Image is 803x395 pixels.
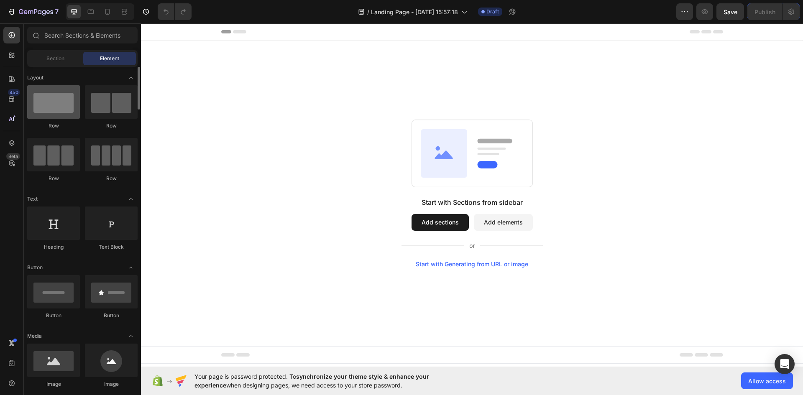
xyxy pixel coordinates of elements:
[27,122,80,130] div: Row
[27,27,138,43] input: Search Sections & Elements
[124,329,138,343] span: Toggle open
[486,8,499,15] span: Draft
[141,23,803,367] iframe: Design area
[85,175,138,182] div: Row
[124,71,138,84] span: Toggle open
[724,8,737,15] span: Save
[333,191,392,207] button: Add elements
[6,153,20,160] div: Beta
[775,354,795,374] div: Open Intercom Messenger
[55,7,59,17] p: 7
[46,55,64,62] span: Section
[371,8,458,16] span: Landing Page - [DATE] 15:57:18
[85,243,138,251] div: Text Block
[124,261,138,274] span: Toggle open
[754,8,775,16] div: Publish
[194,372,462,390] span: Your page is password protected. To when designing pages, we need access to your store password.
[194,373,429,389] span: synchronize your theme style & enhance your experience
[27,195,38,203] span: Text
[27,312,80,319] div: Button
[748,377,786,385] span: Allow access
[275,237,387,244] div: Start with Generating from URL or image
[271,191,328,207] button: Add sections
[158,3,192,20] div: Undo/Redo
[27,243,80,251] div: Heading
[85,312,138,319] div: Button
[100,55,119,62] span: Element
[85,380,138,388] div: Image
[716,3,744,20] button: Save
[124,192,138,206] span: Toggle open
[3,3,62,20] button: 7
[27,332,42,340] span: Media
[27,264,43,271] span: Button
[27,175,80,182] div: Row
[741,372,793,389] button: Allow access
[281,174,382,184] div: Start with Sections from sidebar
[747,3,783,20] button: Publish
[367,8,369,16] span: /
[85,122,138,130] div: Row
[27,380,80,388] div: Image
[27,74,43,82] span: Layout
[8,89,20,96] div: 450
